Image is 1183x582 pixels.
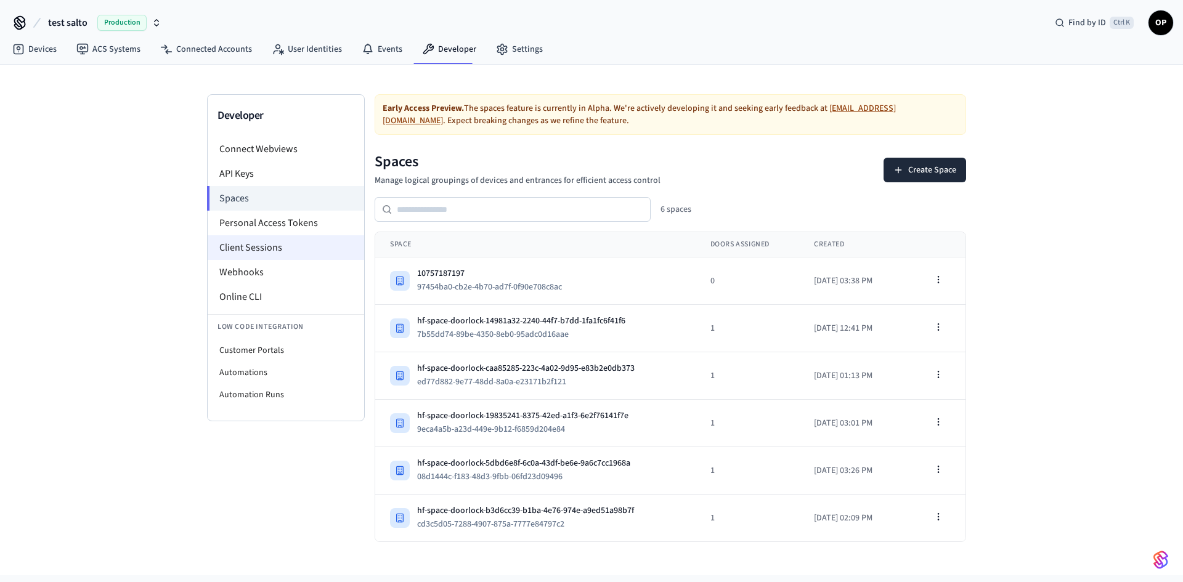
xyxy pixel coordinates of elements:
[412,38,486,60] a: Developer
[415,327,581,342] button: 7b55dd74-89be-4350-8eb0-95adc0d16aae
[486,38,553,60] a: Settings
[208,362,364,384] li: Automations
[383,102,896,127] a: [EMAIL_ADDRESS][DOMAIN_NAME]
[375,174,661,187] p: Manage logical groupings of devices and entrances for efficient access control
[208,161,364,186] li: API Keys
[415,422,577,437] button: 9eca4a5b-a23d-449e-9b12-f6859d204e84
[799,305,902,352] td: [DATE] 12:41 PM
[799,257,902,305] td: [DATE] 03:38 PM
[375,152,661,172] h1: Spaces
[262,38,352,60] a: User Identities
[1068,17,1106,29] span: Find by ID
[1045,12,1144,34] div: Find by IDCtrl K
[2,38,67,60] a: Devices
[799,352,902,400] td: [DATE] 01:13 PM
[208,260,364,285] li: Webhooks
[799,447,902,495] td: [DATE] 03:26 PM
[799,232,902,257] th: Created
[696,352,800,400] td: 1
[415,374,579,389] button: ed77d882-9e77-48dd-8a0a-e23171b2f121
[696,257,800,305] td: 0
[383,102,464,115] strong: Early Access Preview.
[1150,12,1172,34] span: OP
[417,410,628,422] div: hf-space-doorlock-19835241-8375-42ed-a1f3-6e2f76141f7e
[1153,550,1168,570] img: SeamLogoGradient.69752ec5.svg
[208,235,364,260] li: Client Sessions
[417,504,634,517] div: hf-space-doorlock-b3d6cc39-b1ba-4e76-974e-a9ed51a98b7f
[417,267,572,280] div: 10757187197
[696,232,800,257] th: Doors Assigned
[375,232,696,257] th: Space
[150,38,262,60] a: Connected Accounts
[417,315,625,327] div: hf-space-doorlock-14981a32-2240-44f7-b7dd-1fa1fc6f41f6
[97,15,147,31] span: Production
[696,495,800,542] td: 1
[799,400,902,447] td: [DATE] 03:01 PM
[375,94,966,135] div: The spaces feature is currently in Alpha. We're actively developing it and seeking early feedback...
[217,107,354,124] h3: Developer
[417,362,635,374] div: hf-space-doorlock-caa85285-223c-4a02-9d95-e83b2e0db373
[208,339,364,362] li: Customer Portals
[207,186,364,211] li: Spaces
[696,305,800,352] td: 1
[352,38,412,60] a: Events
[208,211,364,235] li: Personal Access Tokens
[1110,17,1134,29] span: Ctrl K
[696,447,800,495] td: 1
[208,314,364,339] li: Low Code Integration
[696,400,800,447] td: 1
[208,285,364,309] li: Online CLI
[1148,10,1173,35] button: OP
[67,38,150,60] a: ACS Systems
[415,517,577,531] button: cd3c5d05-7288-4907-875a-7777e84797c2
[415,469,575,484] button: 08d1444c-f183-48d3-9fbb-06fd23d09496
[208,384,364,406] li: Automation Runs
[884,158,966,182] button: Create Space
[48,15,87,30] span: test salto
[417,457,630,469] div: hf-space-doorlock-5dbd6e8f-6c0a-43df-be6e-9a6c7cc1968a
[661,203,691,216] div: 6 spaces
[799,495,902,542] td: [DATE] 02:09 PM
[208,137,364,161] li: Connect Webviews
[415,280,574,294] button: 97454ba0-cb2e-4b70-ad7f-0f90e708c8ac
